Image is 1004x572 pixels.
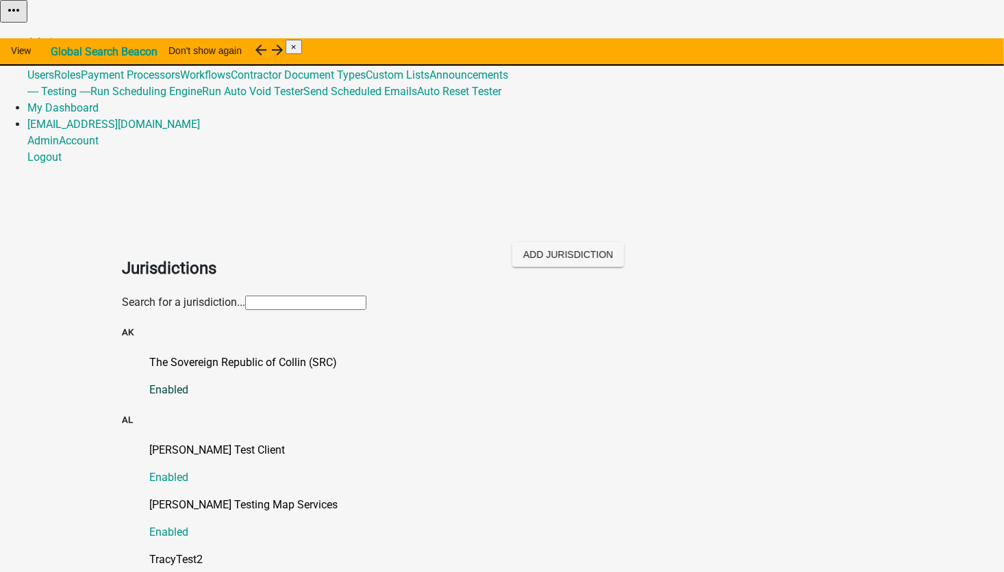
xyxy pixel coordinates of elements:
[27,67,1004,100] div: Global
[27,85,90,98] a: ---- Testing ----
[291,42,297,52] span: ×
[90,85,202,98] a: Run Scheduling Engine
[366,68,429,81] a: Custom Lists
[81,68,180,81] a: Payment Processors
[149,354,882,371] p: The Sovereign Republic of Collin (SRC)
[180,68,231,81] a: Workflows
[27,36,59,49] a: Admin
[122,413,882,427] h5: AL
[202,85,303,98] a: Run Auto Void Tester
[54,68,81,81] a: Roles
[27,101,99,114] a: My Dashboard
[149,497,882,513] p: [PERSON_NAME] Testing Map Services
[149,524,882,541] p: Enabled
[149,442,882,458] p: [PERSON_NAME] Test Client
[269,42,286,58] i: arrow_forward
[27,133,1004,166] div: [EMAIL_ADDRESS][DOMAIN_NAME]
[417,85,501,98] a: Auto Reset Tester
[27,68,54,81] a: Users
[149,551,882,568] p: TracyTest2
[122,326,882,339] h5: AK
[286,40,302,54] button: Close
[59,134,99,147] a: Account
[231,68,366,81] a: Contractor Document Types
[27,118,200,131] a: [EMAIL_ADDRESS][DOMAIN_NAME]
[149,354,882,398] a: The Sovereign Republic of Collin (SRC)Enabled
[149,497,882,541] a: [PERSON_NAME] Testing Map ServicesEnabled
[149,442,882,486] a: [PERSON_NAME] Test ClientEnabled
[122,256,492,281] h2: Jurisdictions
[253,42,269,58] i: arrow_back
[27,134,59,147] a: Admin
[27,151,62,164] a: Logout
[5,2,22,18] i: more_horiz
[149,382,882,398] p: Enabled
[149,469,882,486] p: Enabled
[122,296,245,309] label: Search for a jurisdiction...
[51,45,158,58] strong: Global Search Beacon
[429,68,508,81] a: Announcements
[512,242,624,267] button: Add Jurisdiction
[303,85,417,98] a: Send Scheduled Emails
[158,38,253,63] button: Don't show again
